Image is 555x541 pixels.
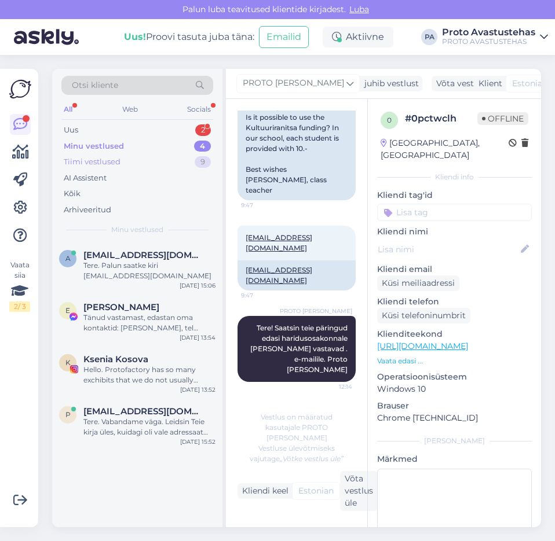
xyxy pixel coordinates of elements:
[9,78,31,100] img: Askly Logo
[241,201,284,209] span: 9:47
[64,124,78,136] div: Uus
[124,31,146,42] b: Uus!
[61,102,75,117] div: All
[243,77,344,90] span: PROTO [PERSON_NAME]
[442,37,535,46] div: PROTO AVASTUSTEHAS
[83,302,159,312] span: Eda Veskimägi
[65,254,71,263] span: a
[65,306,70,315] span: E
[442,28,535,37] div: Proto Avastustehas
[64,141,124,152] div: Minu vestlused
[246,233,312,252] a: [EMAIL_ADDRESS][DOMAIN_NAME]
[111,225,163,235] span: Minu vestlused
[72,79,118,91] span: Otsi kliente
[120,102,140,117] div: Web
[195,156,211,168] div: 9
[360,78,419,90] div: juhib vestlust
[64,204,111,216] div: Arhiveeritud
[83,417,216,437] div: Tere. Vabandame väga. Leidsin Teie kirja üles, kuidagi oli vale adressaat kirjale külge läinud. N...
[185,102,213,117] div: Socials
[65,358,71,367] span: K
[83,354,148,365] span: Ksenia Kosova
[377,263,532,275] p: Kliendi email
[405,112,477,126] div: # 0pctwclh
[421,29,437,45] div: PA
[377,226,532,238] p: Kliendi nimi
[83,260,216,281] div: Tere. Palun saatke kiri [EMAIL_ADDRESS][DOMAIN_NAME]
[9,260,30,312] div: Vaata siia
[377,356,532,366] p: Vaata edasi ...
[377,341,468,351] a: [URL][DOMAIN_NAME]
[83,312,216,333] div: Tänud vastamast, edastan oma kontaktid: [PERSON_NAME], tel [PHONE_NUMBER], e-post [EMAIL_ADDRESS]...
[195,124,211,136] div: 2
[83,406,204,417] span: piret.pitk@emmaste.edu.ee
[377,275,459,291] div: Küsi meiliaadressi
[9,301,30,312] div: 2 / 3
[83,250,204,260] span: anneli.kalm@mail.ee
[323,27,393,47] div: Aktiivne
[377,328,532,340] p: Klienditeekond
[180,281,216,290] div: [DATE] 15:06
[180,385,216,394] div: [DATE] 13:52
[377,436,532,446] div: [PERSON_NAME]
[377,172,532,182] div: Kliendi info
[65,410,71,419] span: p
[238,485,289,497] div: Kliendi keel
[378,243,519,256] input: Lisa nimi
[180,333,216,342] div: [DATE] 13:54
[64,156,121,168] div: Tiimi vestlused
[340,471,378,511] div: Võta vestlus üle
[474,78,502,90] div: Klient
[377,189,532,201] p: Kliendi tag'id
[280,307,352,315] span: PROTO [PERSON_NAME]
[180,437,216,446] div: [DATE] 15:52
[246,266,312,285] a: [EMAIL_ADDRESS][DOMAIN_NAME]
[387,116,392,124] span: 0
[261,413,333,442] span: Vestlus on määratud kasutajale PROTO [PERSON_NAME]
[64,188,81,200] div: Kõik
[381,137,509,161] div: [GEOGRAPHIC_DATA], [GEOGRAPHIC_DATA]
[377,204,532,221] input: Lisa tag
[309,382,352,391] span: 12:14
[377,371,532,383] p: Operatsioonisüsteem
[83,365,216,385] div: Hello. Protofactory has so many exchibits that we do not usually reccommend any additional entert...
[377,308,470,323] div: Küsi telefoninumbrit
[194,141,211,152] div: 4
[432,76,505,91] div: Võta vestlus üle
[377,383,532,395] p: Windows 10
[377,400,532,412] p: Brauser
[377,296,532,308] p: Kliendi telefon
[442,28,548,46] a: Proto AvastustehasPROTO AVASTUSTEHAS
[64,172,107,184] div: AI Assistent
[280,454,344,463] i: „Võtke vestlus üle”
[377,412,532,424] p: Chrome [TECHNICAL_ID]
[377,453,532,465] p: Märkmed
[250,444,344,463] span: Vestluse ülevõtmiseks vajutage
[124,30,254,44] div: Proovi tasuta juba täna:
[241,291,284,300] span: 9:47
[250,323,349,374] span: Tere! Saatsin teie päringud edasi haridusosakonnale [PERSON_NAME] vastavad . e-mailile. Proto [PE...
[346,4,373,14] span: Luba
[259,26,309,48] button: Emailid
[298,485,334,497] span: Estonian
[512,78,547,90] span: Estonian
[477,112,528,125] span: Offline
